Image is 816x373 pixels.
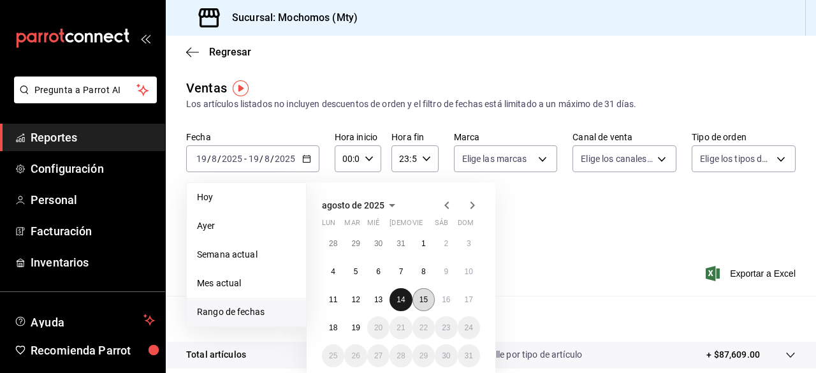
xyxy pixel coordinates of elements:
[412,219,423,232] abbr: viernes
[465,323,473,332] abbr: 24 de agosto de 2025
[344,316,367,339] button: 19 de agosto de 2025
[14,77,157,103] button: Pregunta a Parrot AI
[367,344,390,367] button: 27 de agosto de 2025
[367,316,390,339] button: 20 de agosto de 2025
[244,154,247,164] span: -
[354,267,358,276] abbr: 5 de agosto de 2025
[419,295,428,304] abbr: 15 de agosto de 2025
[217,154,221,164] span: /
[708,266,796,281] span: Exportar a Excel
[186,133,319,142] label: Fecha
[412,316,435,339] button: 22 de agosto de 2025
[367,219,379,232] abbr: miércoles
[259,154,263,164] span: /
[376,267,381,276] abbr: 6 de agosto de 2025
[454,133,558,142] label: Marca
[465,351,473,360] abbr: 31 de agosto de 2025
[374,295,382,304] abbr: 13 de agosto de 2025
[211,154,217,164] input: --
[397,351,405,360] abbr: 28 de agosto de 2025
[329,239,337,248] abbr: 28 de julio de 2025
[207,154,211,164] span: /
[331,267,335,276] abbr: 4 de agosto de 2025
[329,323,337,332] abbr: 18 de agosto de 2025
[412,344,435,367] button: 29 de agosto de 2025
[31,191,155,208] span: Personal
[435,288,457,311] button: 16 de agosto de 2025
[31,312,138,328] span: Ayuda
[322,288,344,311] button: 11 de agosto de 2025
[397,239,405,248] abbr: 31 de julio de 2025
[435,316,457,339] button: 23 de agosto de 2025
[31,254,155,271] span: Inventarios
[344,219,360,232] abbr: martes
[391,133,438,142] label: Hora fin
[442,323,450,332] abbr: 23 de agosto de 2025
[458,232,480,255] button: 3 de agosto de 2025
[197,191,296,204] span: Hoy
[465,267,473,276] abbr: 10 de agosto de 2025
[374,323,382,332] abbr: 20 de agosto de 2025
[692,133,796,142] label: Tipo de orden
[329,351,337,360] abbr: 25 de agosto de 2025
[458,344,480,367] button: 31 de agosto de 2025
[412,232,435,255] button: 1 de agosto de 2025
[9,92,157,106] a: Pregunta a Parrot AI
[706,348,760,362] p: + $87,609.00
[196,154,207,164] input: --
[351,295,360,304] abbr: 12 de agosto de 2025
[31,342,155,359] span: Recomienda Parrot
[322,232,344,255] button: 28 de julio de 2025
[367,260,390,283] button: 6 de agosto de 2025
[419,351,428,360] abbr: 29 de agosto de 2025
[390,288,412,311] button: 14 de agosto de 2025
[31,223,155,240] span: Facturación
[462,152,527,165] span: Elige las marcas
[367,232,390,255] button: 30 de julio de 2025
[572,133,676,142] label: Canal de venta
[442,351,450,360] abbr: 30 de agosto de 2025
[700,152,772,165] span: Elige los tipos de orden
[374,239,382,248] abbr: 30 de julio de 2025
[322,316,344,339] button: 18 de agosto de 2025
[444,267,448,276] abbr: 9 de agosto de 2025
[458,288,480,311] button: 17 de agosto de 2025
[367,288,390,311] button: 13 de agosto de 2025
[31,160,155,177] span: Configuración
[248,154,259,164] input: --
[186,78,227,98] div: Ventas
[465,295,473,304] abbr: 17 de agosto de 2025
[399,267,404,276] abbr: 7 de agosto de 2025
[322,344,344,367] button: 25 de agosto de 2025
[329,295,337,304] abbr: 11 de agosto de 2025
[197,277,296,290] span: Mes actual
[344,232,367,255] button: 29 de julio de 2025
[397,295,405,304] abbr: 14 de agosto de 2025
[209,46,251,58] span: Regresar
[186,46,251,58] button: Regresar
[435,232,457,255] button: 2 de agosto de 2025
[197,219,296,233] span: Ayer
[322,219,335,232] abbr: lunes
[335,133,381,142] label: Hora inicio
[435,219,448,232] abbr: sábado
[374,351,382,360] abbr: 27 de agosto de 2025
[233,80,249,96] img: Tooltip marker
[270,154,274,164] span: /
[264,154,270,164] input: --
[442,295,450,304] abbr: 16 de agosto de 2025
[351,351,360,360] abbr: 26 de agosto de 2025
[435,260,457,283] button: 9 de agosto de 2025
[322,200,384,210] span: agosto de 2025
[412,260,435,283] button: 8 de agosto de 2025
[197,248,296,261] span: Semana actual
[186,348,246,362] p: Total artículos
[458,316,480,339] button: 24 de agosto de 2025
[581,152,653,165] span: Elige los canales de venta
[467,239,471,248] abbr: 3 de agosto de 2025
[419,323,428,332] abbr: 22 de agosto de 2025
[390,219,465,232] abbr: jueves
[31,129,155,146] span: Reportes
[397,323,405,332] abbr: 21 de agosto de 2025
